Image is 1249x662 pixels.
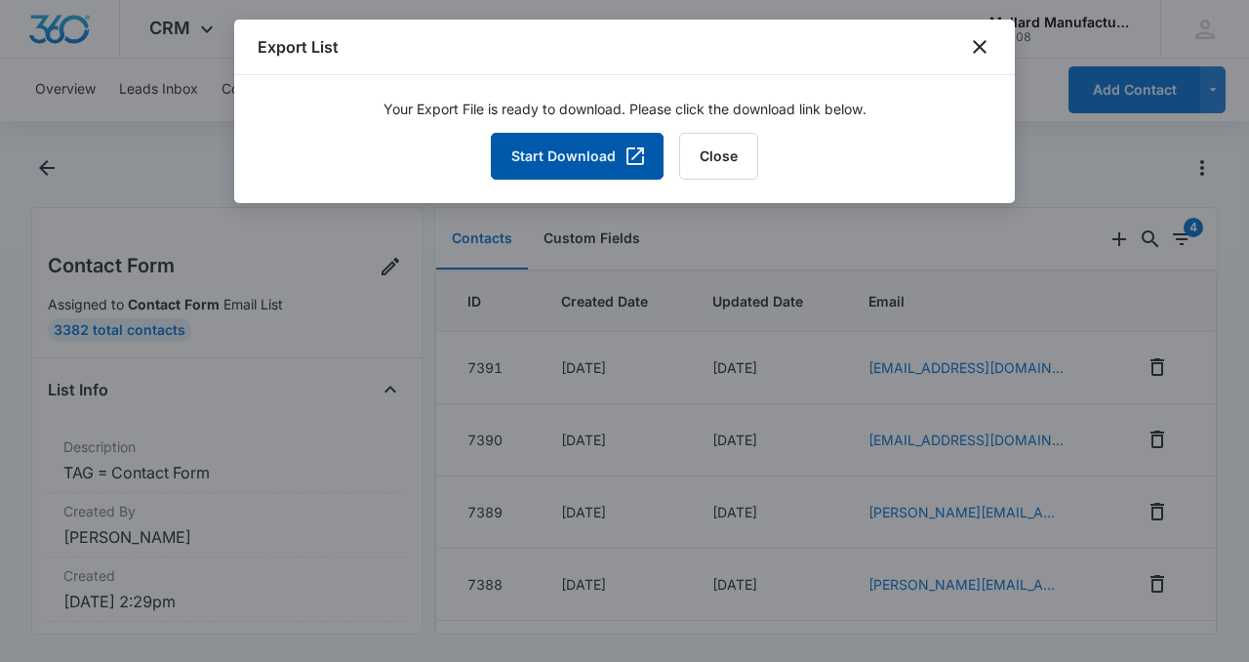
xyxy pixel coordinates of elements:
[968,35,991,59] button: close
[383,99,866,119] p: Your Export File is ready to download. Please click the download link below.
[258,35,339,59] h1: Export List
[491,133,679,180] a: Start Download
[491,133,664,180] button: Start Download
[679,133,758,180] button: Close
